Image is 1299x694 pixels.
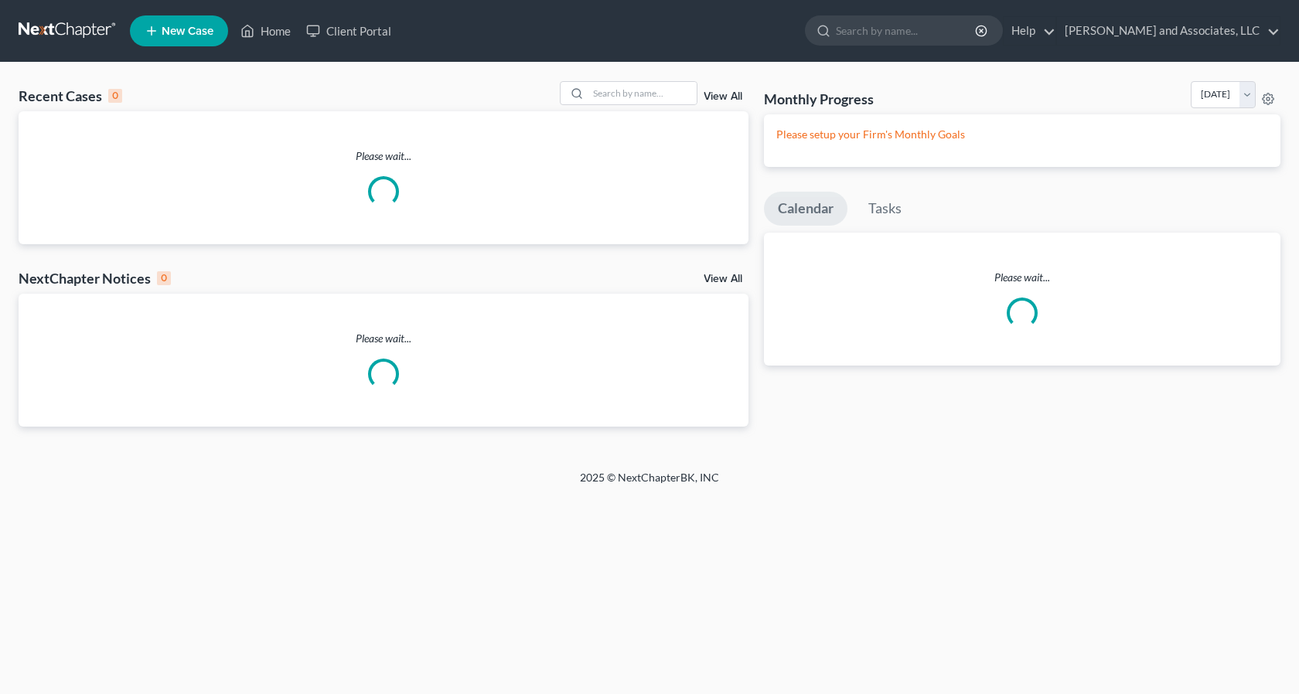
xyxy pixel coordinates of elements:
[854,192,915,226] a: Tasks
[19,148,748,164] p: Please wait...
[1004,17,1055,45] a: Help
[704,91,742,102] a: View All
[764,270,1280,285] p: Please wait...
[1057,17,1280,45] a: [PERSON_NAME] and Associates, LLC
[108,89,122,103] div: 0
[209,470,1090,498] div: 2025 © NextChapterBK, INC
[233,17,298,45] a: Home
[764,90,874,108] h3: Monthly Progress
[298,17,399,45] a: Client Portal
[836,16,977,45] input: Search by name...
[704,274,742,284] a: View All
[157,271,171,285] div: 0
[588,82,697,104] input: Search by name...
[19,269,171,287] div: NextChapter Notices
[764,192,847,226] a: Calendar
[19,331,748,346] p: Please wait...
[19,87,122,105] div: Recent Cases
[162,26,213,37] span: New Case
[776,127,1268,142] p: Please setup your Firm's Monthly Goals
